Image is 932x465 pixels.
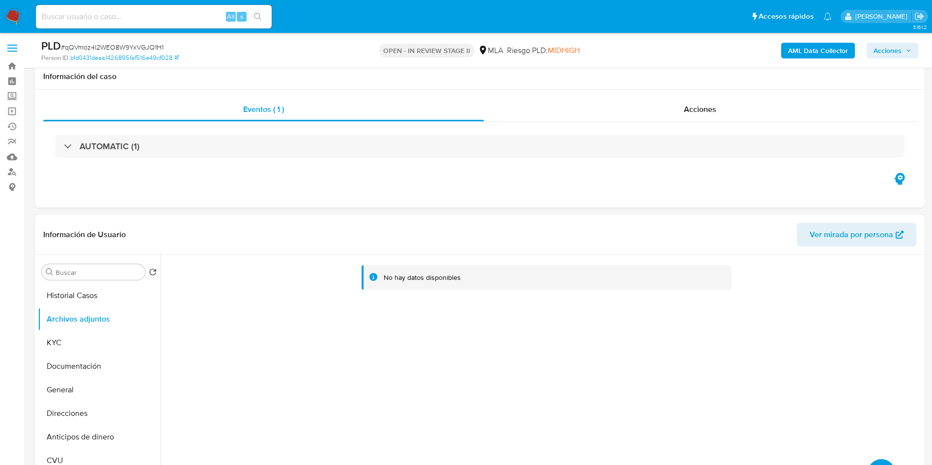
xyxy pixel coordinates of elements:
button: search-icon [248,10,268,24]
a: Notificaciones [823,12,832,21]
span: Acciones [684,104,716,115]
button: Archivos adjuntos [38,307,161,331]
div: AUTOMATIC (1) [55,135,904,158]
a: Salir [914,11,925,22]
div: No hay datos disponibles [384,273,461,282]
span: Acciones [874,43,902,58]
span: Eventos ( 1 ) [243,104,284,115]
div: MLA [478,45,503,56]
b: AML Data Collector [788,43,848,58]
span: s [240,12,243,21]
button: Ver mirada por persona [797,223,916,246]
a: bfd0431deaa1426895faf516e49cf028 [70,54,179,62]
button: Direcciones [38,402,161,425]
button: Documentación [38,355,161,378]
span: # qQVmoz4l2WEO8W9YxVGJQ1H1 [61,42,164,52]
span: MIDHIGH [548,45,580,56]
span: Alt [227,12,235,21]
h1: Información de Usuario [43,230,126,240]
button: General [38,378,161,402]
button: Buscar [46,268,54,276]
h1: Información del caso [43,72,916,82]
span: Accesos rápidos [759,11,814,22]
button: AML Data Collector [781,43,855,58]
p: OPEN - IN REVIEW STAGE II [379,44,474,57]
b: Person ID [41,54,68,62]
button: KYC [38,331,161,355]
button: Volver al orden por defecto [149,268,157,279]
p: yesica.facco@mercadolibre.com [855,12,911,21]
button: Acciones [867,43,918,58]
button: Historial Casos [38,284,161,307]
span: Ver mirada por persona [810,223,893,246]
h3: AUTOMATIC (1) [80,141,140,152]
b: PLD [41,38,61,54]
input: Buscar usuario o caso... [36,10,272,23]
input: Buscar [56,268,141,277]
span: Riesgo PLD: [507,45,580,56]
button: Anticipos de dinero [38,425,161,449]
